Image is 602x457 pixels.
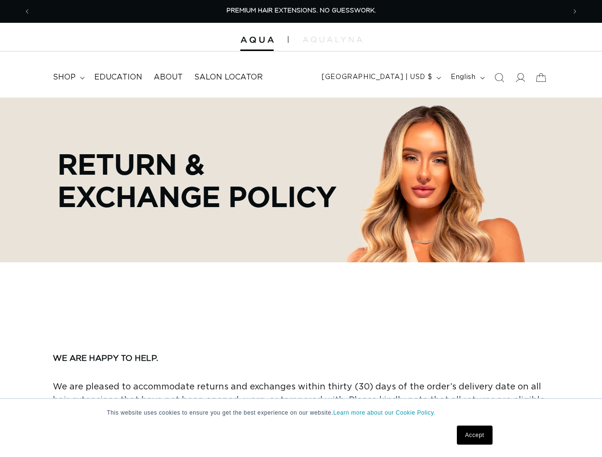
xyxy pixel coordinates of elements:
[53,72,76,82] span: shop
[227,8,376,14] span: PREMIUM HAIR EXTENSIONS. NO GUESSWORK.
[451,72,475,82] span: English
[333,409,435,416] a: Learn more about our Cookie Policy.
[89,67,148,88] a: Education
[17,2,38,20] button: Previous announcement
[445,69,488,87] button: English
[240,37,274,43] img: Aqua Hair Extensions
[564,2,585,20] button: Next announcement
[58,148,338,212] p: Return & Exchange Policy
[53,383,545,418] span: We are pleased to accommodate returns and exchanges within thirty (30) days of the order’s delive...
[322,72,432,82] span: [GEOGRAPHIC_DATA] | USD $
[188,67,268,88] a: Salon Locator
[94,72,142,82] span: Education
[457,426,492,445] a: Accept
[489,67,510,88] summary: Search
[194,72,263,82] span: Salon Locator
[107,408,495,417] p: This website uses cookies to ensure you get the best experience on our website.
[148,67,188,88] a: About
[47,67,89,88] summary: shop
[303,37,362,42] img: aqualyna.com
[316,69,445,87] button: [GEOGRAPHIC_DATA] | USD $
[154,72,183,82] span: About
[53,354,158,362] b: WE ARE HAPPY TO HELP.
